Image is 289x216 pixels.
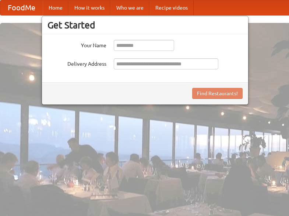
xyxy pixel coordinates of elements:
[68,0,110,15] a: How it works
[149,0,194,15] a: Recipe videos
[47,20,243,31] h3: Get Started
[0,0,43,15] a: FoodMe
[47,40,106,49] label: Your Name
[110,0,149,15] a: Who we are
[192,88,243,99] button: Find Restaurants!
[47,58,106,68] label: Delivery Address
[43,0,68,15] a: Home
